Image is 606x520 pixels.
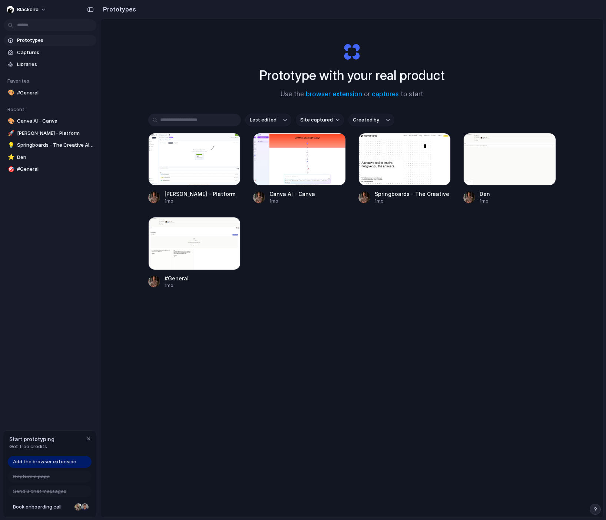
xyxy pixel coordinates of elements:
div: 🎨 [8,117,13,126]
button: Created by [348,114,394,126]
span: Captures [17,49,93,56]
span: Libraries [17,61,93,68]
button: Last edited [245,114,291,126]
span: Get free credits [9,443,54,450]
button: Site captured [296,114,344,126]
h2: Prototypes [100,5,136,14]
button: ⭐ [7,154,14,161]
span: Last edited [250,116,276,124]
div: 1mo [269,198,315,204]
a: ⭐Den [4,152,96,163]
span: Created by [353,116,379,124]
div: ⭐ [8,153,13,161]
a: Springboards - The Creative AI Tool for Agencies & StrategistsSpringboards - The Creative AI Tool... [358,133,451,204]
div: #General [165,274,189,282]
a: #General#General1mo [148,217,241,289]
a: captures [372,90,399,98]
div: Den [480,190,490,198]
span: Capture a page [13,473,50,480]
span: Use the or to start [281,90,423,99]
span: Site captured [300,116,333,124]
div: 🎨 [8,89,13,97]
div: [PERSON_NAME] - Platform [165,190,235,198]
a: 💡Springboards - The Creative AI Tool for Agencies & Strategists [4,140,96,151]
span: Book onboarding call [13,503,72,511]
a: Captures [4,47,96,58]
span: Recent [7,106,24,112]
span: Canva AI - Canva [17,117,93,125]
button: 🎨 [7,89,14,97]
a: Prototypes [4,35,96,46]
div: Canva AI - Canva [269,190,315,198]
a: 🎯#General [4,164,96,175]
span: Start prototyping [9,435,54,443]
span: Springboards - The Creative AI Tool for Agencies & Strategists [17,141,93,149]
button: 🚀 [7,130,14,137]
a: DenDen1mo [463,133,556,204]
div: Springboards - The Creative AI Tool for Agencies & Strategists [375,190,451,198]
div: 1mo [165,198,235,204]
div: 1mo [480,198,490,204]
span: [PERSON_NAME] - Platform [17,130,93,137]
div: 🚀 [8,129,13,137]
a: Add the browser extension [8,456,92,468]
button: blackbird [4,4,50,16]
div: 💡 [8,141,13,150]
h1: Prototype with your real product [259,66,445,85]
div: 🎯 [8,165,13,174]
a: Libraries [4,59,96,70]
span: Den [17,154,93,161]
span: Prototypes [17,37,93,44]
span: Send 3 chat messages [13,488,66,495]
a: Book onboarding call [8,501,92,513]
div: 1mo [165,282,189,289]
button: 🎨 [7,117,14,125]
a: 🎨#General [4,87,96,99]
a: Heidi - Platform[PERSON_NAME] - Platform1mo [148,133,241,204]
button: 💡 [7,141,14,149]
span: #General [17,166,93,173]
a: Canva AI - CanvaCanva AI - Canva1mo [253,133,346,204]
a: 🚀[PERSON_NAME] - Platform [4,128,96,139]
span: Add the browser extension [13,458,76,466]
span: #General [17,89,93,97]
div: Christian Iacullo [80,503,89,511]
span: Favorites [7,78,29,84]
div: 1mo [375,198,451,204]
span: blackbird [17,6,39,13]
a: 🎨Canva AI - Canva [4,116,96,127]
div: Nicole Kubica [74,503,83,511]
button: 🎯 [7,166,14,173]
a: browser extension [306,90,362,98]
